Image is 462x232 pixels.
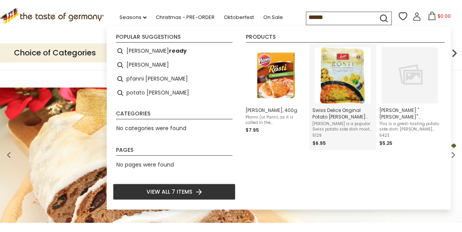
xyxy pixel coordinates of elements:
[116,147,232,156] li: Pages
[113,72,235,86] li: pfanni roesti
[312,133,373,138] span: 5129
[245,115,306,125] span: Pfanni (or Panni, as it is called in the [GEOGRAPHIC_DATA]) is the leading brand of potato and br...
[246,34,445,43] li: Products
[379,133,440,138] span: 6423
[379,140,392,146] span: $5.25
[379,47,440,147] a: [PERSON_NAME] "[PERSON_NAME]" Shredded Potato Heat and Serve 14 oz.This is a great-tasting potato...
[245,107,306,113] span: [PERSON_NAME], 400g
[309,44,376,150] li: Swiss Delice Original Potato Roesti 17.6 oz
[107,27,451,210] div: Instant Search Results
[312,47,373,147] a: Swiss Delice Original Potato [PERSON_NAME] 17.6 oz[PERSON_NAME] is a popular Swiss potato side di...
[224,13,254,22] a: Oktoberfest
[116,124,186,132] span: No categories were found
[113,184,235,200] li: View all 7 items
[156,13,215,22] a: Christmas - PRE-ORDER
[423,12,455,23] button: $0.00
[169,46,187,55] b: ready
[379,107,440,120] span: [PERSON_NAME] "[PERSON_NAME]" Shredded Potato Heat and Serve 14 oz.
[116,111,232,119] li: Categories
[248,47,304,103] img: Pfanni Roesti
[116,161,174,168] span: No pages were found
[312,121,373,132] span: [PERSON_NAME] is a popular Swiss potato side dish most often served with Zurich Geschnetzeltes (Z...
[113,58,235,72] li: roesti
[242,44,309,150] li: Pfanni Roesti, 400g
[245,127,259,133] span: $7.95
[113,86,235,100] li: potato roesti
[113,44,235,58] li: roesti ready
[147,187,192,196] span: View all 7 items
[245,47,306,147] a: Pfanni Roesti[PERSON_NAME], 400gPfanni (or Panni, as it is called in the [GEOGRAPHIC_DATA]) is th...
[438,13,451,19] span: $0.00
[379,121,440,132] span: This is a great-tasting potato side dish: [PERSON_NAME] Swiss-style shredded potato "[PERSON_NAME...
[312,107,373,120] span: Swiss Delice Original Potato [PERSON_NAME] 17.6 oz
[312,140,326,146] span: $6.95
[116,34,232,43] li: Popular suggestions
[447,45,462,61] img: next arrow
[119,13,147,22] a: Seasons
[376,44,443,150] li: Dr. Knoll "Roesti" Shredded Potato Heat and Serve 14 oz.
[263,13,283,22] a: On Sale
